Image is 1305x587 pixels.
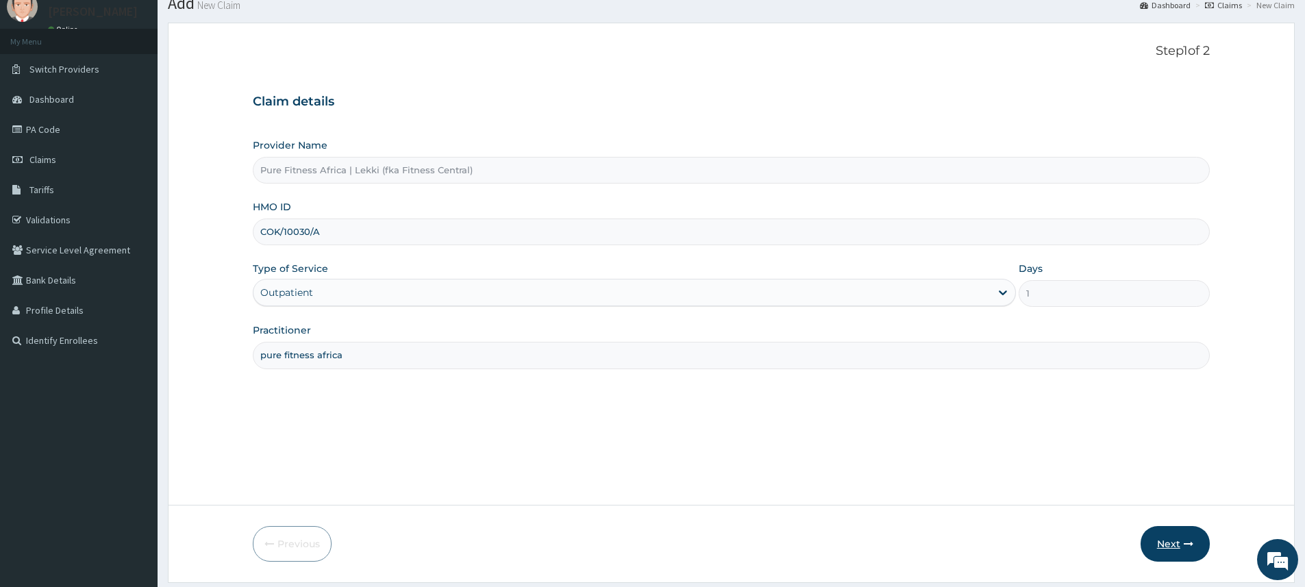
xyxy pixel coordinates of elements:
button: Next [1141,526,1210,562]
label: Type of Service [253,262,328,275]
div: Chat with us now [71,77,230,95]
p: Step 1 of 2 [253,44,1210,59]
label: Days [1019,262,1043,275]
div: Minimize live chat window [225,7,258,40]
span: Switch Providers [29,63,99,75]
textarea: Type your message and hit 'Enter' [7,374,261,422]
input: Enter Name [253,342,1210,369]
a: Online [48,25,81,34]
span: We're online! [79,173,189,311]
img: d_794563401_company_1708531726252_794563401 [25,68,55,103]
input: Enter HMO ID [253,218,1210,245]
span: Dashboard [29,93,74,105]
span: Claims [29,153,56,166]
p: [PERSON_NAME] [48,5,138,18]
button: Previous [253,526,332,562]
h3: Claim details [253,95,1210,110]
label: Provider Name [253,138,327,152]
label: Practitioner [253,323,311,337]
span: Tariffs [29,184,54,196]
label: HMO ID [253,200,291,214]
